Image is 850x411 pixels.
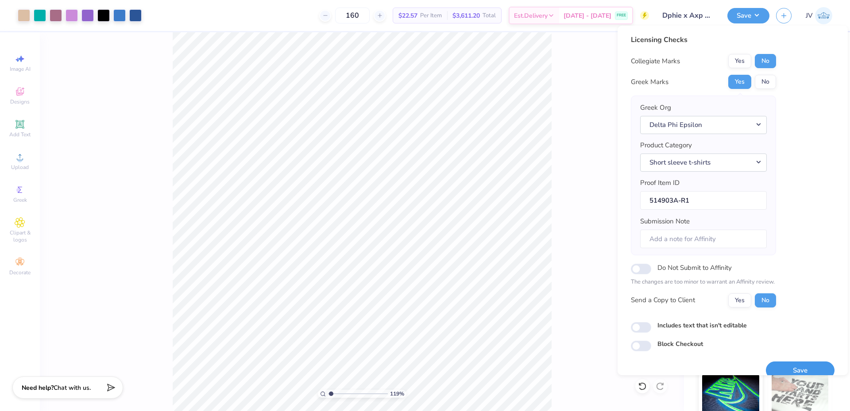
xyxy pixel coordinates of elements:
span: Clipart & logos [4,229,35,243]
div: Greek Marks [631,77,668,87]
img: Jo Vincent [815,7,832,24]
span: Designs [10,98,30,105]
span: Image AI [10,65,31,73]
p: The changes are too minor to warrant an Affinity review. [631,278,776,287]
span: $3,611.20 [452,11,480,20]
input: – – [335,8,370,23]
span: [DATE] - [DATE] [564,11,611,20]
label: Block Checkout [657,339,703,349]
input: Untitled Design [656,7,721,24]
strong: Need help? [22,384,54,392]
span: Per Item [420,11,442,20]
button: Yes [728,293,751,307]
label: Proof Item ID [640,178,680,188]
span: Chat with us. [54,384,91,392]
label: Product Category [640,140,692,150]
span: Est. Delivery [514,11,548,20]
button: Save [727,8,769,23]
span: Greek [13,196,27,204]
label: Do Not Submit to Affinity [657,262,732,273]
span: $22.57 [398,11,417,20]
span: Add Text [9,131,31,138]
button: Save [766,361,835,380]
div: Send a Copy to Client [631,295,695,305]
button: Delta Phi Epsilon [640,116,767,134]
button: No [755,75,776,89]
button: Yes [728,75,751,89]
div: Collegiate Marks [631,56,680,66]
button: No [755,293,776,307]
button: Yes [728,54,751,68]
label: Greek Org [640,103,671,113]
span: Total [483,11,496,20]
button: No [755,54,776,68]
span: JV [806,11,813,21]
label: Submission Note [640,216,690,227]
span: Upload [11,164,29,171]
label: Includes text that isn't editable [657,321,747,330]
span: 119 % [390,390,404,398]
button: Short sleeve t-shirts [640,154,767,172]
a: JV [806,7,832,24]
span: FREE [617,12,626,19]
div: Licensing Checks [631,35,776,45]
span: Decorate [9,269,31,276]
input: Add a note for Affinity [640,230,767,249]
